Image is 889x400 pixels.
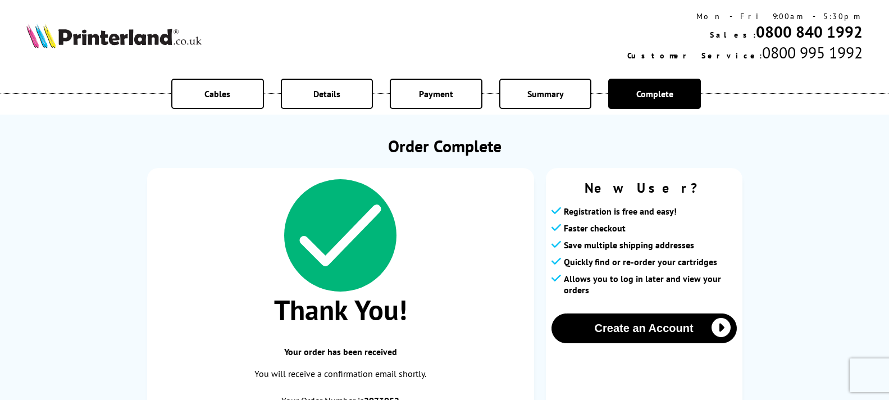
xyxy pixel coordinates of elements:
span: Sales: [710,30,756,40]
span: Customer Service: [627,51,762,61]
p: You will receive a confirmation email shortly. [158,366,523,381]
h1: Order Complete [147,135,742,157]
a: 0800 840 1992 [756,21,863,42]
span: Registration is free and easy! [564,206,677,217]
span: Your order has been received [158,346,523,357]
span: Payment [419,88,453,99]
img: Printerland Logo [26,24,202,48]
span: Cables [204,88,230,99]
span: 0800 995 1992 [762,42,863,63]
span: Faster checkout [564,222,626,234]
span: Quickly find or re-order your cartridges [564,256,717,267]
span: New User? [551,179,737,197]
span: Thank You! [158,292,523,328]
span: Details [313,88,340,99]
span: Complete [636,88,673,99]
button: Create an Account [551,313,737,343]
span: Summary [527,88,564,99]
div: Mon - Fri 9:00am - 5:30pm [627,11,863,21]
span: Allows you to log in later and view your orders [564,273,737,296]
span: Save multiple shipping addresses [564,239,694,251]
